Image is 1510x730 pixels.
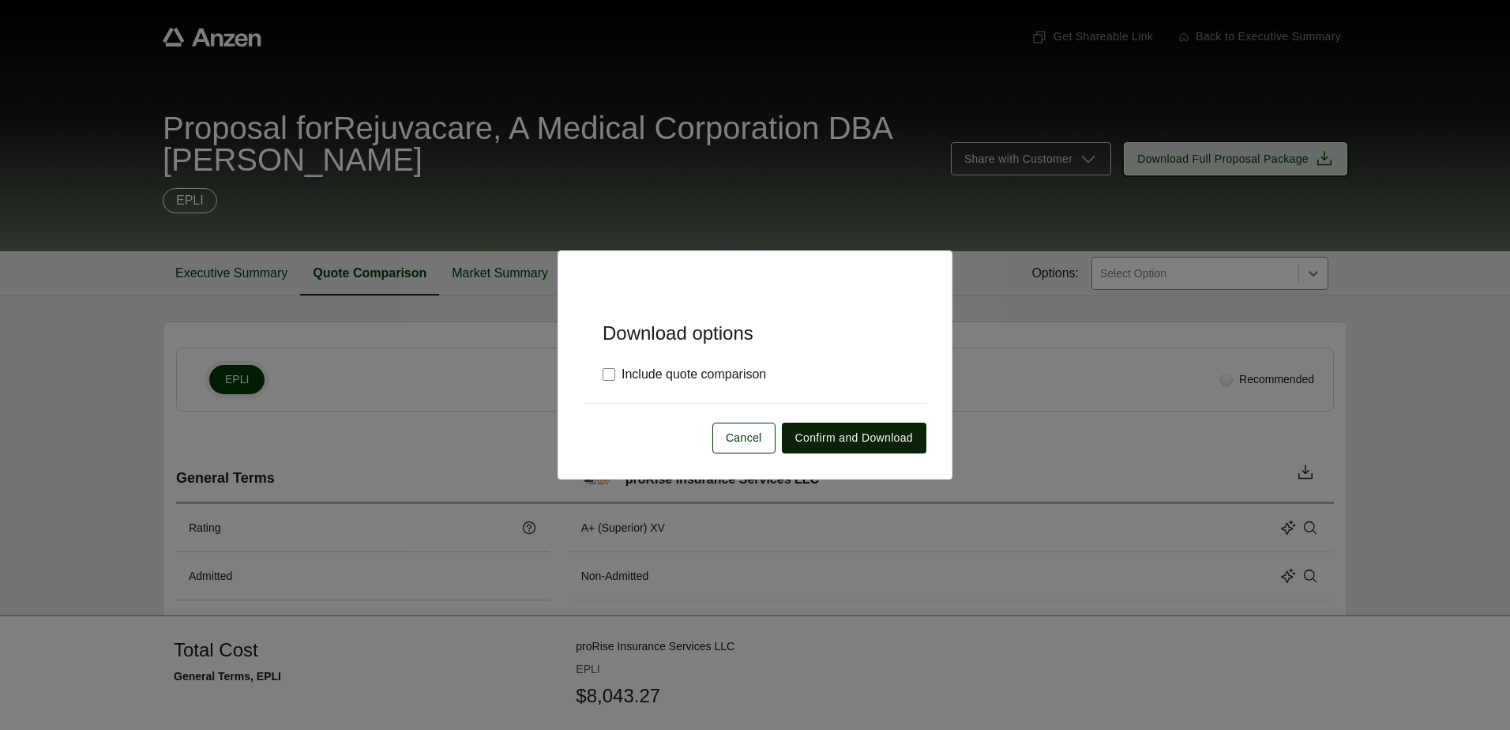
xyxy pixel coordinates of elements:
label: Include quote comparison [603,365,766,384]
button: Cancel [712,423,776,453]
span: Confirm and Download [795,430,913,446]
button: Confirm and Download [782,423,926,453]
span: Cancel [726,430,762,446]
h5: Download options [584,295,926,345]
